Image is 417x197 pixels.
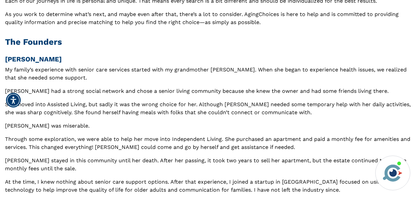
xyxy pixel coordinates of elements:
p: Through some exploration, we were able to help her move into Independent Living. She purchased an... [5,135,412,151]
p: At the time, I knew nothing about senior care support options. After that experience, I joined a ... [5,178,412,194]
p: She moved into Assisted Living, but sadly it was the wrong choice for her. Although [PERSON_NAME]... [5,101,412,117]
h3: [PERSON_NAME] [5,55,412,63]
h2: The Founders [5,37,412,47]
img: avatar [381,162,404,184]
div: Accessibility Menu [6,93,21,108]
p: [PERSON_NAME] stayed in this community until her death. After her passing, it took two years to s... [5,157,412,173]
p: [PERSON_NAME] was miserable. [5,122,412,130]
iframe: iframe [285,60,410,152]
p: As you work to determine what’s next, and maybe even after that, there’s a lot to consider. Aging... [5,10,412,26]
p: My family’s experience with senior care services started with my grandmother [PERSON_NAME]. When ... [5,66,412,82]
p: [PERSON_NAME] had a strong social network and chose a senior living community because she knew th... [5,87,412,95]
